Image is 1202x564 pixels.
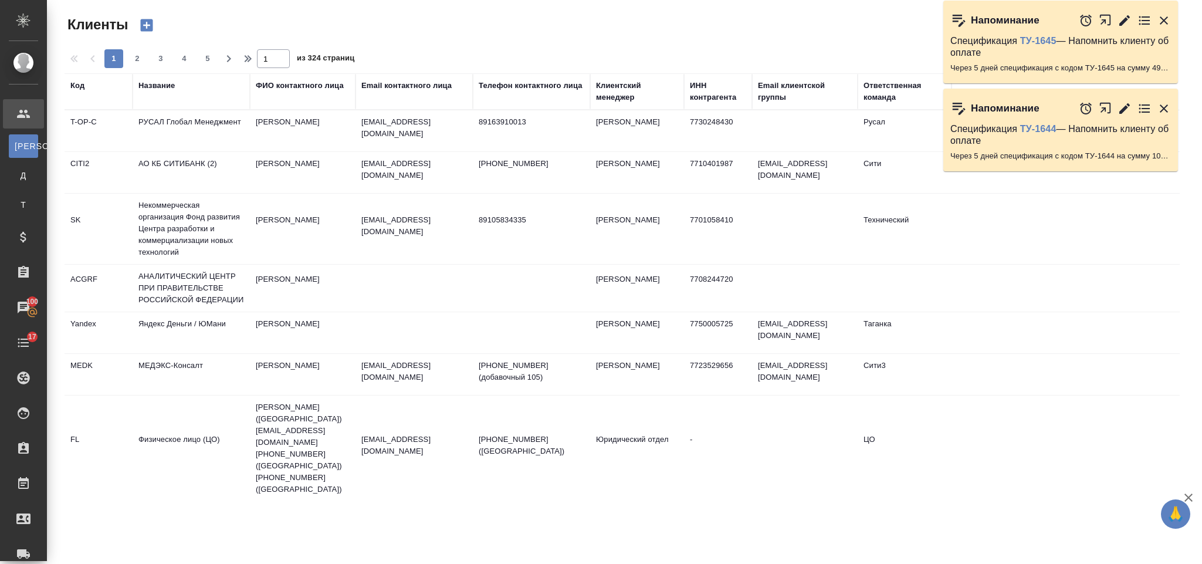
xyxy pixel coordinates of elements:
span: из 324 страниц [297,51,354,68]
p: Напоминание [971,15,1040,26]
span: 🙏 [1166,502,1186,526]
button: Отложить [1079,102,1093,116]
div: Ответственная команда [864,80,946,103]
a: Т [9,193,38,217]
td: T-OP-C [65,110,133,151]
div: Клиентский менеджер [596,80,678,103]
td: [PERSON_NAME] [590,152,684,193]
span: 5 [198,53,217,65]
span: Д [15,170,32,181]
td: [PERSON_NAME] [590,312,684,353]
td: - [684,428,752,469]
td: [PERSON_NAME] ([GEOGRAPHIC_DATA]) [EMAIL_ADDRESS][DOMAIN_NAME] [PHONE_NUMBER] ([GEOGRAPHIC_DATA])... [250,396,355,501]
a: ТУ-1645 [1020,36,1057,46]
div: ФИО контактного лица [256,80,344,92]
td: [PERSON_NAME] [590,268,684,309]
td: АО КБ СИТИБАНК (2) [133,152,250,193]
td: 7708244720 [684,268,752,309]
button: Перейти в todo [1137,102,1152,116]
p: 89163910013 [479,116,584,128]
a: 17 [3,328,44,357]
td: [PERSON_NAME] [590,110,684,151]
button: Отложить [1079,13,1093,28]
td: MEDK [65,354,133,395]
td: [EMAIL_ADDRESS][DOMAIN_NAME] [752,312,858,353]
td: [PERSON_NAME] [250,312,355,353]
td: [EMAIL_ADDRESS][DOMAIN_NAME] [752,354,858,395]
a: [PERSON_NAME] [9,134,38,158]
div: Email контактного лица [361,80,452,92]
td: РУСАЛ Глобал Менеджмент [133,110,250,151]
td: [PERSON_NAME] [250,110,355,151]
td: Сити3 [858,354,952,395]
span: 3 [151,53,170,65]
span: 2 [128,53,147,65]
button: Перейти в todo [1137,13,1152,28]
span: Клиенты [65,15,128,34]
td: [PERSON_NAME] [590,354,684,395]
td: [PERSON_NAME] [590,208,684,249]
td: Yandex [65,312,133,353]
p: Через 5 дней спецификация с кодом ТУ-1645 на сумму 4996131.54 RUB будет просрочена [950,62,1171,74]
td: Юридический отдел [590,428,684,469]
a: Д [9,164,38,187]
td: SK [65,208,133,249]
td: Яндекс Деньги / ЮМани [133,312,250,353]
td: [PERSON_NAME] [250,152,355,193]
td: [EMAIL_ADDRESS][DOMAIN_NAME] [752,152,858,193]
td: 7723529656 [684,354,752,395]
td: Технический [858,208,952,249]
p: Спецификация — Напомнить клиенту об оплате [950,123,1171,147]
p: [EMAIL_ADDRESS][DOMAIN_NAME] [361,434,467,457]
p: [EMAIL_ADDRESS][DOMAIN_NAME] [361,214,467,238]
span: 100 [19,296,46,308]
div: Код [70,80,84,92]
td: CITI2 [65,152,133,193]
td: Русал [858,110,952,151]
div: Email клиентской группы [758,80,852,103]
p: [EMAIL_ADDRESS][DOMAIN_NAME] [361,360,467,383]
td: Сити [858,152,952,193]
td: МЕДЭКС-Консалт [133,354,250,395]
p: Через 5 дней спецификация с кодом ТУ-1644 на сумму 10221936.58 RUB будет просрочена [950,150,1171,162]
button: Открыть в новой вкладке [1099,96,1112,121]
p: Спецификация — Напомнить клиенту об оплате [950,35,1171,59]
button: Закрыть [1157,13,1171,28]
a: ТУ-1644 [1020,124,1057,134]
p: [PHONE_NUMBER] ([GEOGRAPHIC_DATA]) [479,434,584,457]
button: 3 [151,49,170,68]
div: Название [138,80,175,92]
button: Закрыть [1157,102,1171,116]
button: 🙏 [1161,499,1190,529]
button: Открыть в новой вкладке [1099,8,1112,33]
button: Редактировать [1118,102,1132,116]
td: 7750005725 [684,312,752,353]
td: ЦО [858,428,952,469]
p: [EMAIL_ADDRESS][DOMAIN_NAME] [361,116,467,140]
p: [PHONE_NUMBER] (добавочный 105) [479,360,584,383]
td: Физическое лицо (ЦО) [133,428,250,469]
p: [PHONE_NUMBER] [479,158,584,170]
button: 2 [128,49,147,68]
button: 5 [198,49,217,68]
td: [PERSON_NAME] [250,268,355,309]
p: [EMAIL_ADDRESS][DOMAIN_NAME] [361,158,467,181]
p: Напоминание [971,103,1040,114]
td: 7701058410 [684,208,752,249]
td: FL [65,428,133,469]
td: АНАЛИТИЧЕСКИЙ ЦЕНТР ПРИ ПРАВИТЕЛЬСТВЕ РОССИЙСКОЙ ФЕДЕРАЦИИ [133,265,250,312]
td: 7710401987 [684,152,752,193]
button: Создать [133,15,161,35]
span: Т [15,199,32,211]
p: 89105834335 [479,214,584,226]
td: [PERSON_NAME] [250,354,355,395]
div: Телефон контактного лица [479,80,583,92]
div: ИНН контрагента [690,80,746,103]
td: ACGRF [65,268,133,309]
button: Редактировать [1118,13,1132,28]
td: Некоммерческая организация Фонд развития Центра разработки и коммерциализации новых технологий [133,194,250,264]
a: 100 [3,293,44,322]
span: [PERSON_NAME] [15,140,32,152]
td: [PERSON_NAME] [250,208,355,249]
span: 17 [21,331,43,343]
